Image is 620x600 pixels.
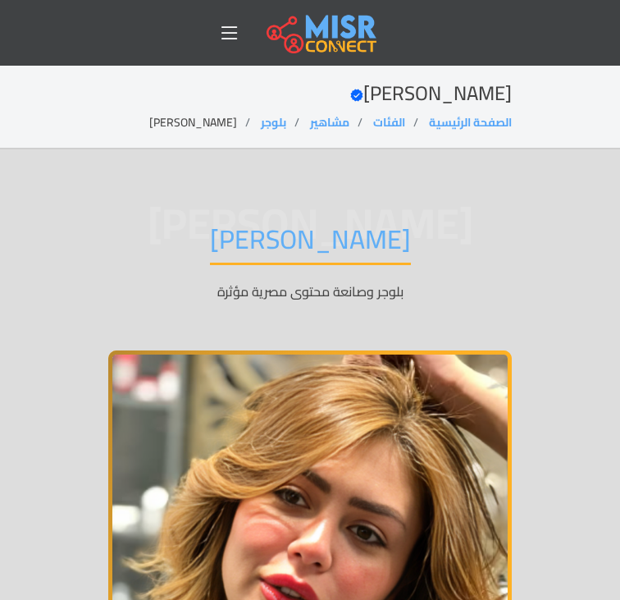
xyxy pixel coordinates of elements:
a: بلوجر [261,112,286,133]
a: مشاهير [310,112,349,133]
h2: [PERSON_NAME] [108,82,512,106]
a: الفئات [373,112,405,133]
svg: Verified account [350,89,363,102]
li: [PERSON_NAME] [149,114,258,131]
a: الصفحة الرئيسية [429,112,512,133]
p: بلوجر وصانعة محتوى مصرية مؤثرة [108,282,512,301]
h1: [PERSON_NAME] [210,223,411,265]
img: main.misr_connect [267,12,376,53]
